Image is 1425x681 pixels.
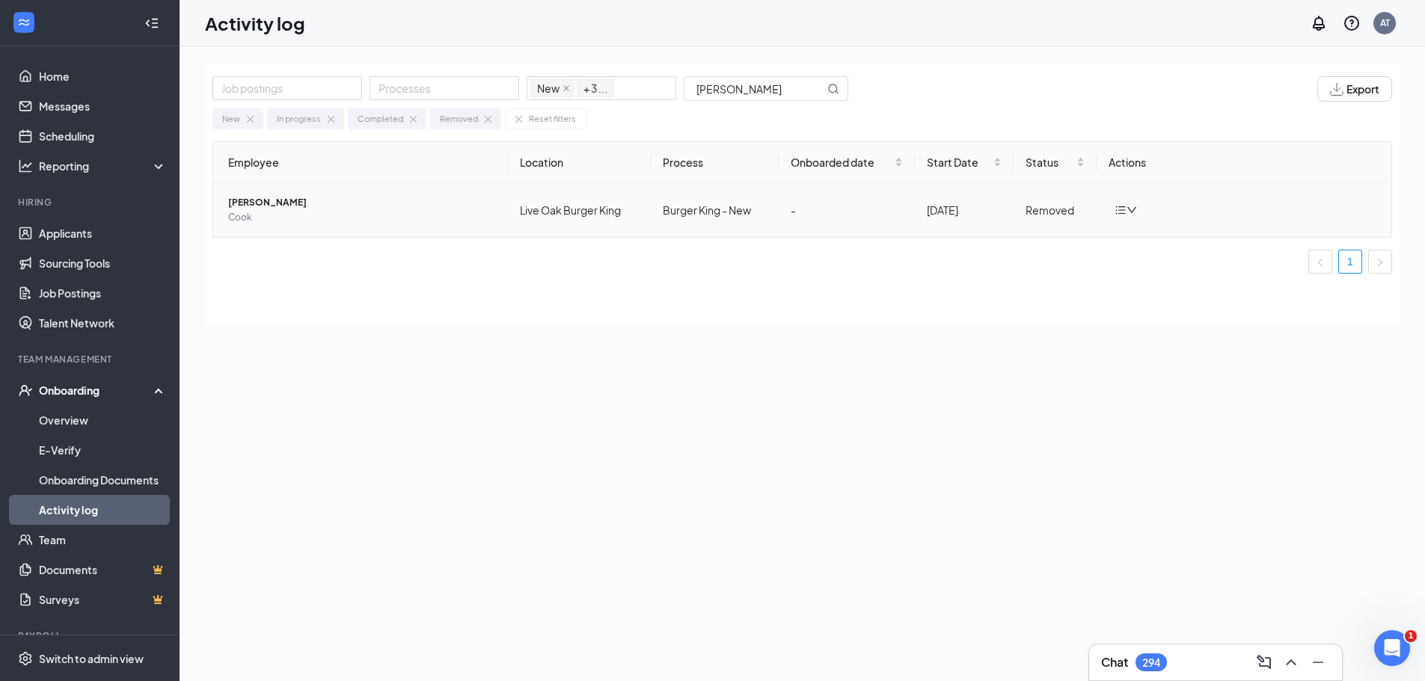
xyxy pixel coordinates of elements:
h1: Activity log [205,10,305,36]
a: Scheduling [39,121,167,151]
span: New [537,80,560,96]
div: Switch to admin view [39,651,144,666]
div: Payroll [18,629,164,642]
td: Live Oak Burger King [508,183,651,237]
button: right [1368,250,1392,274]
span: Cook [228,210,496,225]
a: E-Verify [39,435,167,465]
span: Onboarded date [791,154,892,170]
div: Reset filters [529,112,576,126]
span: + 3 ... [583,80,607,96]
a: Activity log [39,495,167,525]
th: Actions [1097,142,1391,183]
div: Team Management [18,353,164,366]
a: Overview [39,405,167,435]
button: Minimize [1306,650,1330,674]
span: New [530,79,574,97]
svg: WorkstreamLogo [16,15,31,30]
span: Export [1346,84,1379,94]
span: left [1316,258,1325,267]
a: Talent Network [39,308,167,338]
th: Employee [213,142,508,183]
div: Onboarding [39,383,154,398]
div: Removed [440,112,478,126]
span: Status [1026,154,1073,170]
div: In progress [277,112,321,126]
a: SurveysCrown [39,585,167,614]
div: [DATE] [927,202,1002,218]
div: AT [1380,16,1390,29]
a: Job Postings [39,278,167,308]
td: Burger King - New [651,183,779,237]
svg: ComposeMessage [1255,653,1273,671]
span: close [563,84,570,92]
svg: Settings [18,651,33,666]
button: ChevronUp [1279,650,1303,674]
div: Removed [1026,202,1085,218]
svg: Collapse [144,16,159,31]
a: Onboarding Documents [39,465,167,495]
li: 1 [1338,250,1362,274]
svg: Analysis [18,158,33,173]
div: 294 [1142,656,1160,669]
svg: Minimize [1309,653,1327,671]
svg: Notifications [1310,14,1328,32]
div: New [222,112,240,126]
svg: UserCheck [18,383,33,398]
a: 1 [1339,250,1361,273]
iframe: Intercom live chat [1374,630,1410,666]
span: Start Date [927,154,991,170]
span: down [1127,205,1137,215]
th: Onboarded date [779,142,915,183]
svg: ChevronUp [1282,653,1300,671]
a: Messages [39,91,167,121]
span: + 3 ... [577,79,614,97]
div: Completed [358,112,403,126]
a: DocumentsCrown [39,555,167,585]
li: Previous Page [1308,250,1332,274]
button: ComposeMessage [1252,650,1276,674]
th: Start Date [915,142,1014,183]
button: Export [1317,76,1392,102]
a: Team [39,525,167,555]
svg: MagnifyingGlass [827,83,839,95]
svg: QuestionInfo [1343,14,1361,32]
th: Location [508,142,651,183]
span: [PERSON_NAME] [228,195,496,210]
span: 1 [1405,630,1417,642]
a: Applicants [39,218,167,248]
li: Next Page [1368,250,1392,274]
h3: Chat [1101,654,1128,671]
a: Sourcing Tools [39,248,167,278]
div: Hiring [18,196,164,209]
div: - [791,202,903,218]
span: bars [1115,204,1127,216]
button: left [1308,250,1332,274]
th: Status [1014,142,1097,183]
span: right [1376,258,1385,267]
div: Reporting [39,158,168,173]
a: Home [39,61,167,91]
th: Process [651,142,779,183]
